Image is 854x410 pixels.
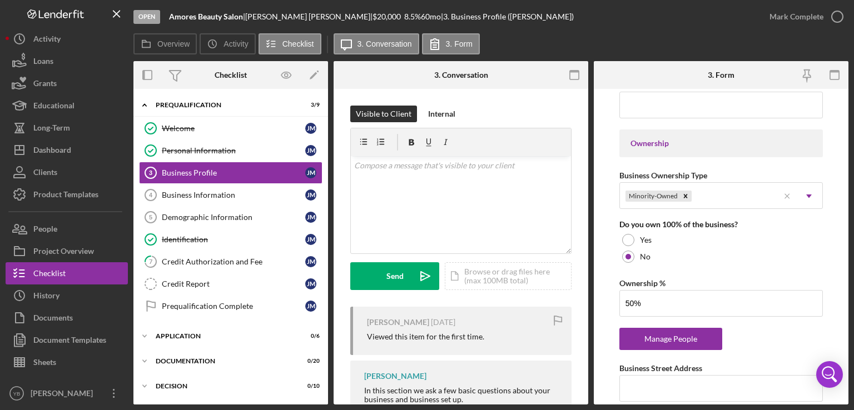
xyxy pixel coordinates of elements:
div: Personal Information [162,146,305,155]
div: Remove Minority-Owned [679,191,692,202]
b: Amores Beauty Salon [169,12,243,21]
button: Checklist [259,33,321,54]
div: 60 mo [421,12,441,21]
button: Long-Term [6,117,128,139]
label: Activity [224,39,248,48]
div: Credit Report [162,279,305,288]
button: Loans [6,50,128,72]
div: Welcome [162,124,305,133]
div: 3 / 9 [300,102,320,108]
a: IdentificationJM [139,228,322,251]
div: J M [305,123,316,134]
button: Clients [6,161,128,183]
div: 0 / 10 [300,383,320,389]
div: J M [305,301,316,312]
div: [PERSON_NAME] [364,372,426,381]
label: Ownership % [619,278,666,288]
button: Activity [6,28,128,50]
div: Mark Complete [769,6,823,28]
a: 3Business ProfileJM [139,162,322,184]
div: Project Overview [33,240,94,265]
div: J M [305,212,316,223]
div: J M [305,167,316,178]
button: 3. Form [422,33,480,54]
div: Loans [33,50,53,75]
div: Sheets [33,351,56,376]
div: Prequalification Complete [162,302,305,311]
div: Do you own 100% of the business? [619,220,823,229]
div: Credit Authorization and Fee [162,257,305,266]
div: [PERSON_NAME] [28,382,100,407]
label: EIN [619,80,632,89]
div: [PERSON_NAME] [367,318,429,327]
label: Yes [640,236,652,244]
a: Prequalification CompleteJM [139,295,322,317]
label: 3. Form [446,39,473,48]
div: Demographic Information [162,213,305,222]
div: People [33,218,57,243]
div: J M [305,278,316,289]
div: Product Templates [33,183,98,208]
a: Credit ReportJM [139,273,322,295]
div: 3. Form [708,71,734,79]
label: Overview [157,39,190,48]
a: WelcomeJM [139,117,322,139]
div: Viewed this item for the first time. [367,332,484,341]
div: Business Information [162,191,305,199]
button: History [6,284,128,307]
div: Open [133,10,160,24]
button: Internal [423,106,461,122]
div: Checklist [215,71,247,79]
div: Manage People [625,328,717,350]
div: Long-Term [33,117,70,142]
div: Internal [428,106,455,122]
button: Manage People [619,328,722,350]
div: Ownership [630,139,812,148]
div: Visible to Client [356,106,411,122]
button: Product Templates [6,183,128,206]
div: Minority-Owned [625,191,679,202]
div: Application [156,333,292,339]
div: Business Profile [162,168,305,177]
button: People [6,218,128,240]
label: Business Street Address [619,363,702,373]
a: 7Credit Authorization and FeeJM [139,251,322,273]
button: Checklist [6,262,128,284]
button: Document Templates [6,329,128,351]
div: J M [305,145,316,156]
div: | 3. Business Profile ([PERSON_NAME]) [441,12,574,21]
div: Activity [33,28,61,53]
div: Checklist [33,262,66,287]
div: 0 / 6 [300,333,320,339]
button: Sheets [6,351,128,373]
a: Educational [6,94,128,117]
div: Decision [156,383,292,389]
a: Manage People [619,334,722,343]
button: Project Overview [6,240,128,262]
button: 3. Conversation [334,33,419,54]
div: Documentation [156,358,292,364]
button: Documents [6,307,128,329]
time: 2025-08-28 20:36 [431,318,455,327]
tspan: 7 [149,258,153,265]
div: 3. Conversation [434,71,488,79]
div: 0 / 20 [300,358,320,364]
button: Mark Complete [758,6,848,28]
div: Prequalification [156,102,292,108]
button: Activity [200,33,255,54]
div: Educational [33,94,75,119]
a: Dashboard [6,139,128,161]
a: 4Business InformationJM [139,184,322,206]
tspan: 4 [149,192,153,198]
a: Grants [6,72,128,94]
div: J M [305,256,316,267]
